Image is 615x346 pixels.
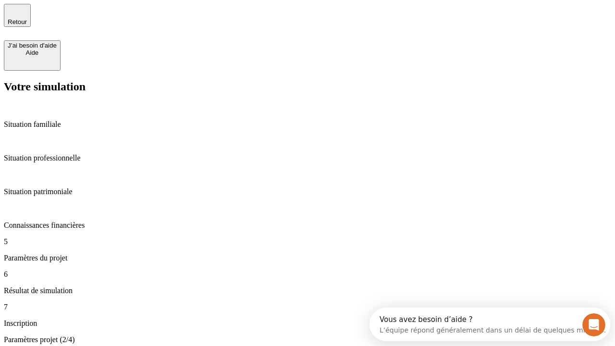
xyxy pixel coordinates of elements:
[4,154,611,162] p: Situation professionnelle
[582,313,605,336] iframe: Intercom live chat
[4,120,611,129] p: Situation familiale
[4,187,611,196] p: Situation patrimoniale
[4,40,61,71] button: J’ai besoin d'aideAide
[4,254,611,262] p: Paramètres du projet
[4,221,611,230] p: Connaissances financières
[4,237,611,246] p: 5
[4,4,265,30] div: Ouvrir le Messenger Intercom
[4,319,611,328] p: Inscription
[4,286,611,295] p: Résultat de simulation
[8,18,27,25] span: Retour
[4,335,611,344] p: Paramètres projet (2/4)
[4,303,611,311] p: 7
[10,16,236,26] div: L’équipe répond généralement dans un délai de quelques minutes.
[4,270,611,279] p: 6
[10,8,236,16] div: Vous avez besoin d’aide ?
[8,42,57,49] div: J’ai besoin d'aide
[8,49,57,56] div: Aide
[4,80,611,93] h2: Votre simulation
[4,4,31,27] button: Retour
[369,308,610,341] iframe: Intercom live chat discovery launcher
